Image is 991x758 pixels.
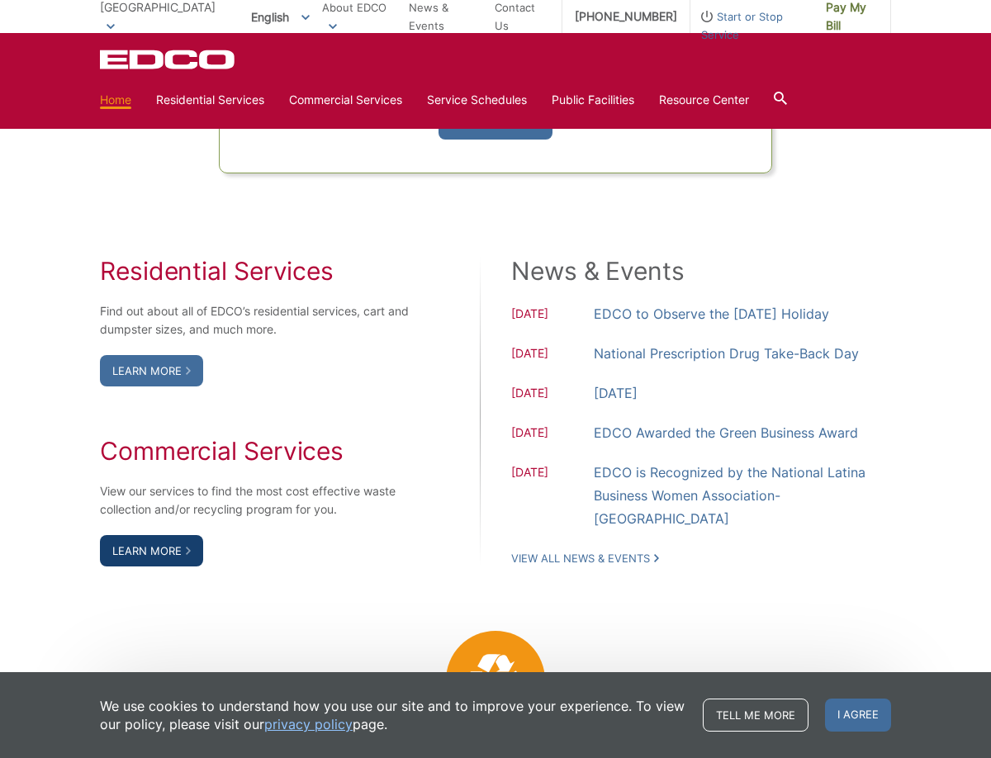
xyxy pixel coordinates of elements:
[594,302,829,325] a: EDCO to Observe the [DATE] Holiday
[239,3,322,31] span: English
[100,256,411,286] h2: Residential Services
[511,424,594,444] span: [DATE]
[594,421,858,444] a: EDCO Awarded the Green Business Award
[100,302,411,339] p: Find out about all of EDCO’s residential services, cart and dumpster sizes, and much more.
[427,91,527,109] a: Service Schedules
[552,91,634,109] a: Public Facilities
[100,436,411,466] h2: Commercial Services
[100,355,203,386] a: Learn More
[511,551,659,566] a: View All News & Events
[594,381,638,405] a: [DATE]
[100,535,203,566] a: Learn More
[594,342,859,365] a: National Prescription Drug Take-Back Day
[156,91,264,109] a: Residential Services
[100,697,686,733] p: We use cookies to understand how you use our site and to improve your experience. To view our pol...
[100,91,131,109] a: Home
[511,305,594,325] span: [DATE]
[594,461,891,530] a: EDCO is Recognized by the National Latina Business Women Association-[GEOGRAPHIC_DATA]
[511,344,594,365] span: [DATE]
[100,482,411,519] p: View our services to find the most cost effective waste collection and/or recycling program for you.
[659,91,749,109] a: Resource Center
[289,91,402,109] a: Commercial Services
[511,384,594,405] span: [DATE]
[511,463,594,530] span: [DATE]
[100,50,237,69] a: EDCD logo. Return to the homepage.
[511,256,891,286] h2: News & Events
[264,715,353,733] a: privacy policy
